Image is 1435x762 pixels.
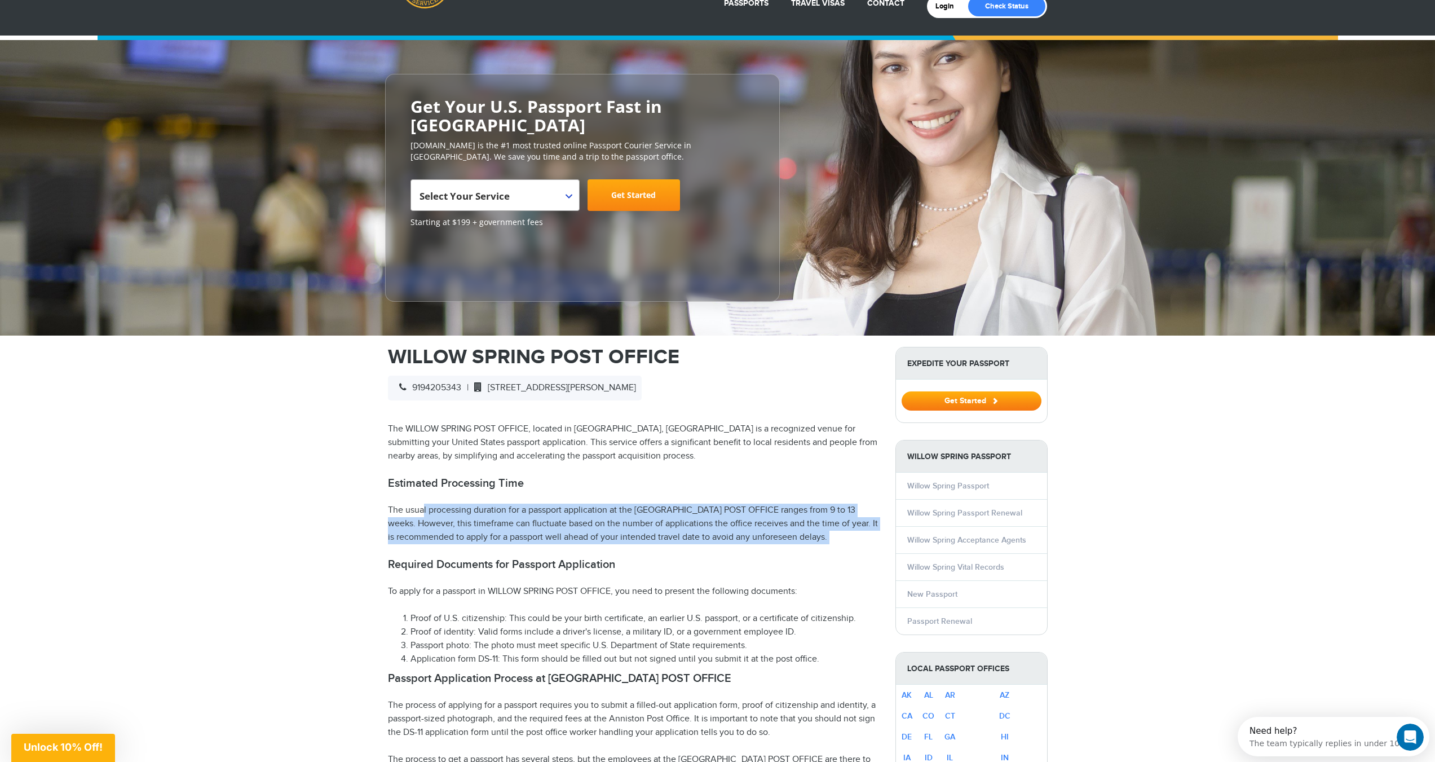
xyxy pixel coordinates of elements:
h2: Get Your U.S. Passport Fast in [GEOGRAPHIC_DATA] [410,97,754,134]
a: Passport Renewal [907,616,972,626]
button: Get Started [902,391,1041,411]
a: HI [1001,732,1009,742]
span: Select Your Service [420,190,510,202]
a: AL [924,690,933,700]
p: The process of applying for a passport requires you to submit a filled-out application form, proo... [388,699,878,739]
li: Passport photo: The photo must meet specific U.S. Department of State requirements. [410,639,878,653]
a: CA [902,711,912,721]
div: Need help? [12,10,170,19]
h2: Passport Application Process at [GEOGRAPHIC_DATA] POST OFFICE [388,672,878,685]
span: Select Your Service [420,184,568,215]
h2: Required Documents for Passport Application [388,558,878,571]
div: Open Intercom Messenger [5,5,203,36]
a: Willow Spring Passport [907,481,989,491]
a: Willow Spring Passport Renewal [907,508,1022,518]
strong: Expedite Your Passport [896,347,1047,380]
strong: Local Passport Offices [896,653,1047,685]
p: The usual processing duration for a passport application at the [GEOGRAPHIC_DATA] POST OFFICE ran... [388,504,878,544]
a: Willow Spring Acceptance Agents [907,535,1026,545]
a: AK [902,690,912,700]
span: Starting at $199 + government fees [410,217,754,228]
li: Application form DS-11: This form should be filled out but not signed until you submit it at the ... [410,653,878,666]
span: Unlock 10% Off! [24,741,103,753]
a: GA [944,732,955,742]
li: Proof of identity: Valid forms include a driver's license, a military ID, or a government employe... [410,626,878,639]
strong: Willow Spring Passport [896,441,1047,473]
span: [STREET_ADDRESS][PERSON_NAME] [469,382,636,393]
p: To apply for a passport in WILLOW SPRING POST OFFICE, you need to present the following documents: [388,585,878,598]
a: Willow Spring Vital Records [907,562,1004,572]
a: AR [945,690,955,700]
a: New Passport [907,589,957,599]
iframe: Intercom live chat discovery launcher [1238,717,1429,756]
a: FL [924,732,933,742]
span: Select Your Service [410,179,580,211]
a: Get Started [902,396,1041,405]
div: Unlock 10% Off! [11,734,115,762]
p: [DOMAIN_NAME] is the #1 most trusted online Passport Courier Service in [GEOGRAPHIC_DATA]. We sav... [410,140,754,162]
a: CT [945,711,955,721]
p: The WILLOW SPRING POST OFFICE, located in [GEOGRAPHIC_DATA], [GEOGRAPHIC_DATA] is a recognized ve... [388,422,878,463]
h1: WILLOW SPRING POST OFFICE [388,347,878,367]
div: | [388,376,642,400]
h2: Estimated Processing Time [388,477,878,490]
a: Get Started [588,179,680,211]
iframe: Customer reviews powered by Trustpilot [410,234,495,290]
a: Login [935,2,962,11]
a: DE [902,732,912,742]
iframe: Intercom live chat [1397,724,1424,751]
li: Proof of U.S. citizenship: This could be your birth certificate, an earlier U.S. passport, or a c... [410,612,878,626]
a: CO [922,711,934,721]
div: The team typically replies in under 10m [12,19,170,30]
a: AZ [1000,690,1009,700]
span: 9194205343 [394,382,461,393]
a: DC [999,711,1010,721]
